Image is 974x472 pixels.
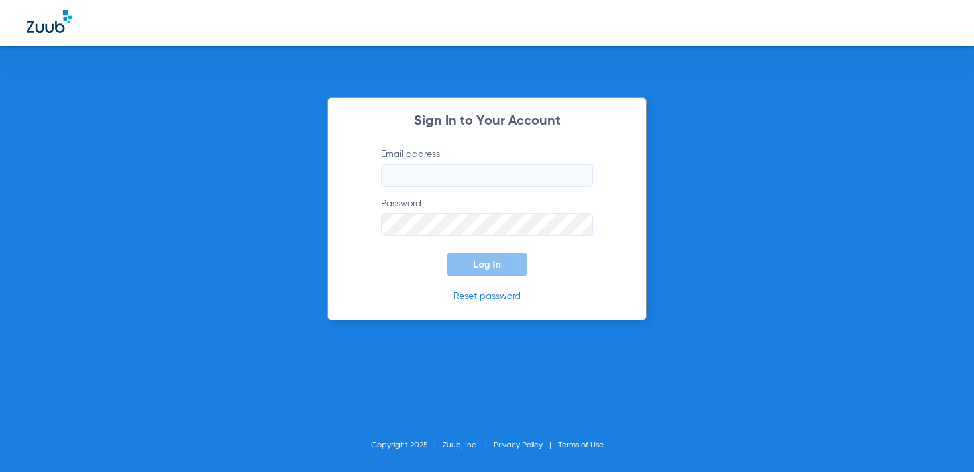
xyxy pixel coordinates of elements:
[361,115,613,128] h2: Sign In to Your Account
[473,259,501,270] span: Log In
[908,408,974,472] iframe: Chat Widget
[381,148,593,187] label: Email address
[371,439,443,452] li: Copyright 2025
[381,197,593,236] label: Password
[381,213,593,236] input: Password
[558,442,604,449] a: Terms of Use
[27,10,72,33] img: Zuub Logo
[443,439,494,452] li: Zuub, Inc.
[494,442,543,449] a: Privacy Policy
[447,253,527,276] button: Log In
[453,292,521,301] a: Reset password
[381,164,593,187] input: Email address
